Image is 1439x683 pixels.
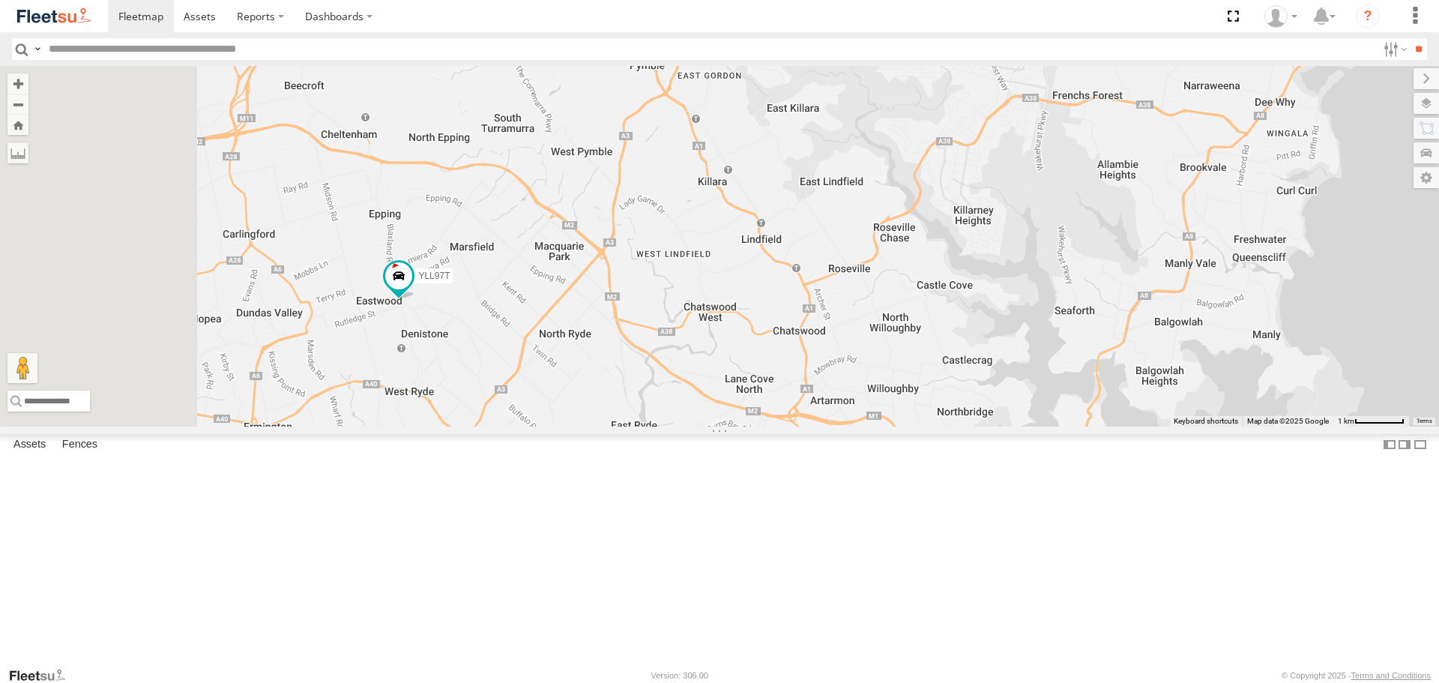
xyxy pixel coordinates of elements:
a: Visit our Website [8,668,77,683]
span: YLL97T [418,271,450,281]
a: Terms (opens in new tab) [1417,418,1432,424]
button: Map scale: 1 km per 63 pixels [1333,416,1409,427]
label: Dock Summary Table to the Left [1382,434,1397,456]
label: Fences [55,435,105,456]
button: Zoom Home [7,115,28,135]
button: Zoom in [7,73,28,94]
span: 1 km [1338,417,1354,425]
img: fleetsu-logo-horizontal.svg [15,6,93,26]
label: Hide Summary Table [1413,434,1428,456]
label: Measure [7,142,28,163]
span: Map data ©2025 Google [1247,417,1329,425]
button: Keyboard shortcuts [1174,416,1238,427]
div: Version: 306.00 [651,671,708,680]
label: Dock Summary Table to the Right [1397,434,1412,456]
div: Piers Hill [1259,5,1303,28]
label: Assets [6,435,53,456]
div: © Copyright 2025 - [1282,671,1431,680]
label: Search Filter Options [1378,38,1410,60]
button: Zoom out [7,94,28,115]
i: ? [1356,4,1380,28]
label: Search Query [31,38,43,60]
a: Terms and Conditions [1351,671,1431,680]
label: Map Settings [1414,167,1439,188]
button: Drag Pegman onto the map to open Street View [7,353,37,383]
